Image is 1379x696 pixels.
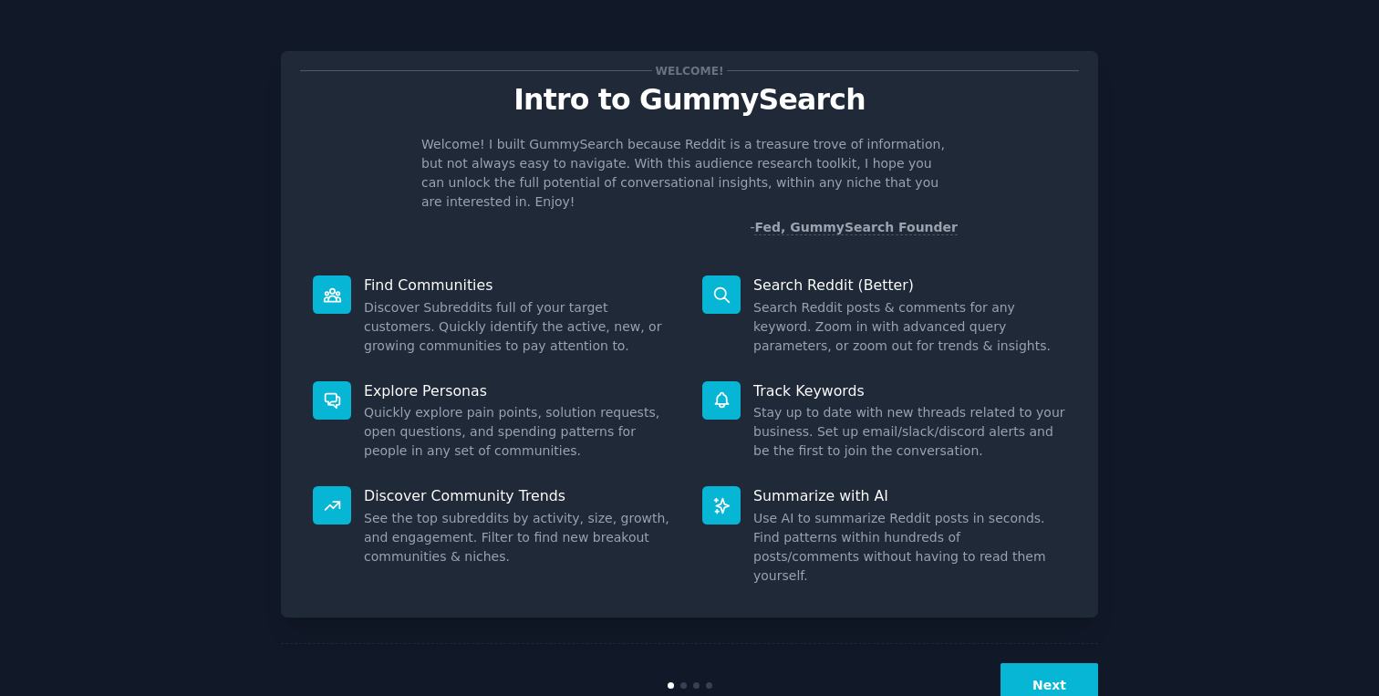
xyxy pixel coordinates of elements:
[364,275,677,295] p: Find Communities
[300,84,1079,116] p: Intro to GummySearch
[753,298,1066,356] dd: Search Reddit posts & comments for any keyword. Zoom in with advanced query parameters, or zoom o...
[652,61,727,80] span: Welcome!
[750,218,958,237] div: -
[754,220,958,235] a: Fed, GummySearch Founder
[753,403,1066,461] dd: Stay up to date with new threads related to your business. Set up email/slack/discord alerts and ...
[421,135,958,212] p: Welcome! I built GummySearch because Reddit is a treasure trove of information, but not always ea...
[753,275,1066,295] p: Search Reddit (Better)
[364,486,677,505] p: Discover Community Trends
[364,298,677,356] dd: Discover Subreddits full of your target customers. Quickly identify the active, new, or growing c...
[364,509,677,566] dd: See the top subreddits by activity, size, growth, and engagement. Filter to find new breakout com...
[753,486,1066,505] p: Summarize with AI
[753,509,1066,586] dd: Use AI to summarize Reddit posts in seconds. Find patterns within hundreds of posts/comments with...
[753,381,1066,400] p: Track Keywords
[364,403,677,461] dd: Quickly explore pain points, solution requests, open questions, and spending patterns for people ...
[364,381,677,400] p: Explore Personas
